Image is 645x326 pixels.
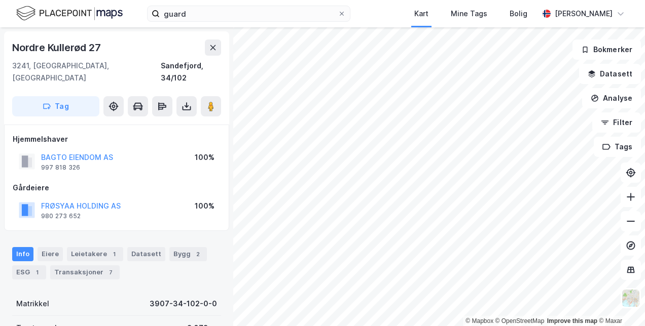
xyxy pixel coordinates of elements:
[41,164,80,172] div: 997 818 326
[495,317,545,324] a: OpenStreetMap
[13,133,221,145] div: Hjemmelshaver
[12,247,33,261] div: Info
[50,265,120,279] div: Transaksjoner
[105,267,116,277] div: 7
[547,317,597,324] a: Improve this map
[41,212,81,220] div: 980 273 652
[109,249,119,259] div: 1
[594,277,645,326] div: Kontrollprogram for chat
[16,5,123,22] img: logo.f888ab2527a4732fd821a326f86c7f29.svg
[67,247,123,261] div: Leietakere
[150,298,217,310] div: 3907-34-102-0-0
[465,317,493,324] a: Mapbox
[12,39,102,56] div: Nordre Kullerød 27
[582,88,641,108] button: Analyse
[592,112,641,133] button: Filter
[16,298,49,310] div: Matrikkel
[414,8,428,20] div: Kart
[193,249,203,259] div: 2
[38,247,63,261] div: Eiere
[510,8,527,20] div: Bolig
[555,8,613,20] div: [PERSON_NAME]
[12,60,161,84] div: 3241, [GEOGRAPHIC_DATA], [GEOGRAPHIC_DATA]
[195,151,214,164] div: 100%
[572,39,641,60] button: Bokmerker
[594,137,641,157] button: Tags
[12,265,46,279] div: ESG
[13,182,221,194] div: Gårdeiere
[127,247,165,261] div: Datasett
[594,277,645,326] iframe: Chat Widget
[32,267,42,277] div: 1
[451,8,487,20] div: Mine Tags
[195,200,214,212] div: 100%
[161,60,221,84] div: Sandefjord, 34/102
[169,247,207,261] div: Bygg
[12,96,99,116] button: Tag
[579,64,641,84] button: Datasett
[160,6,338,21] input: Søk på adresse, matrikkel, gårdeiere, leietakere eller personer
